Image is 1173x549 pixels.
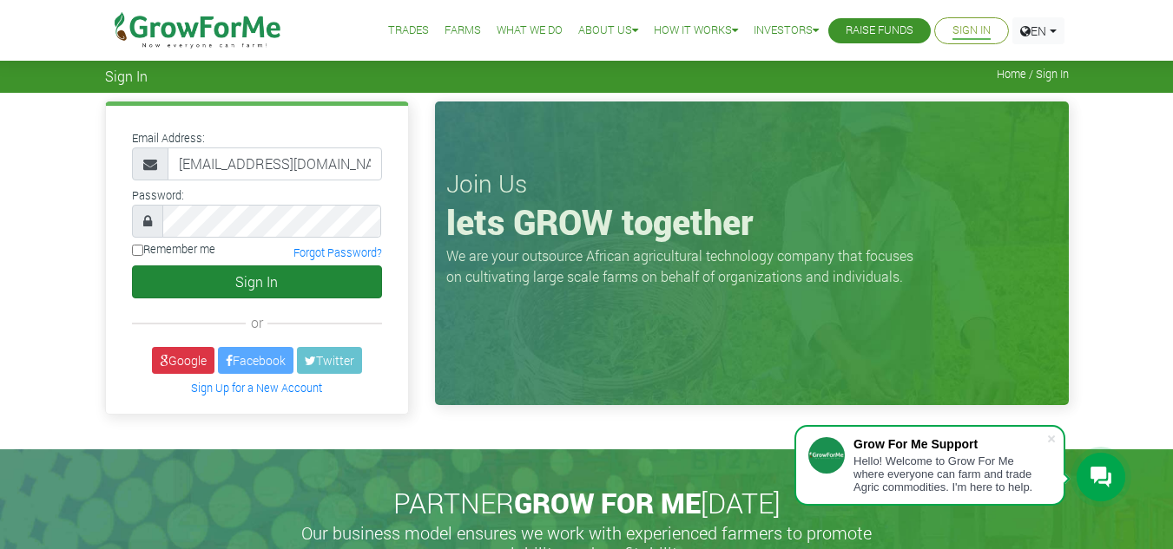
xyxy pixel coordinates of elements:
a: Investors [754,22,819,40]
a: Trades [388,22,429,40]
a: Raise Funds [846,22,913,40]
a: What We Do [497,22,563,40]
a: Sign Up for a New Account [191,381,322,395]
h3: Join Us [446,169,1058,199]
a: How it Works [654,22,738,40]
div: Grow For Me Support [853,437,1046,451]
h1: lets GROW together [446,201,1058,243]
button: Sign In [132,265,382,298]
p: We are your outsource African agricultural technology company that focuses on cultivating large s... [446,245,924,287]
a: Google [152,347,214,374]
input: Remember me [132,245,143,256]
span: GROW FOR ME [514,484,701,521]
a: Forgot Password? [293,245,382,259]
div: or [132,312,382,333]
a: EN [1012,17,1064,44]
a: Sign In [952,22,991,40]
a: About Us [578,22,638,40]
span: Home / Sign In [997,68,1069,81]
input: Email Address [168,147,382,180]
label: Password: [132,187,184,204]
label: Email Address: [132,130,205,147]
div: Hello! Welcome to Grow For Me where everyone can farm and trade Agric commodities. I'm here to help. [853,454,1046,493]
span: Sign In [105,68,148,84]
a: Farms [445,22,481,40]
label: Remember me [132,241,215,258]
h2: PARTNER [DATE] [112,487,1062,520]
